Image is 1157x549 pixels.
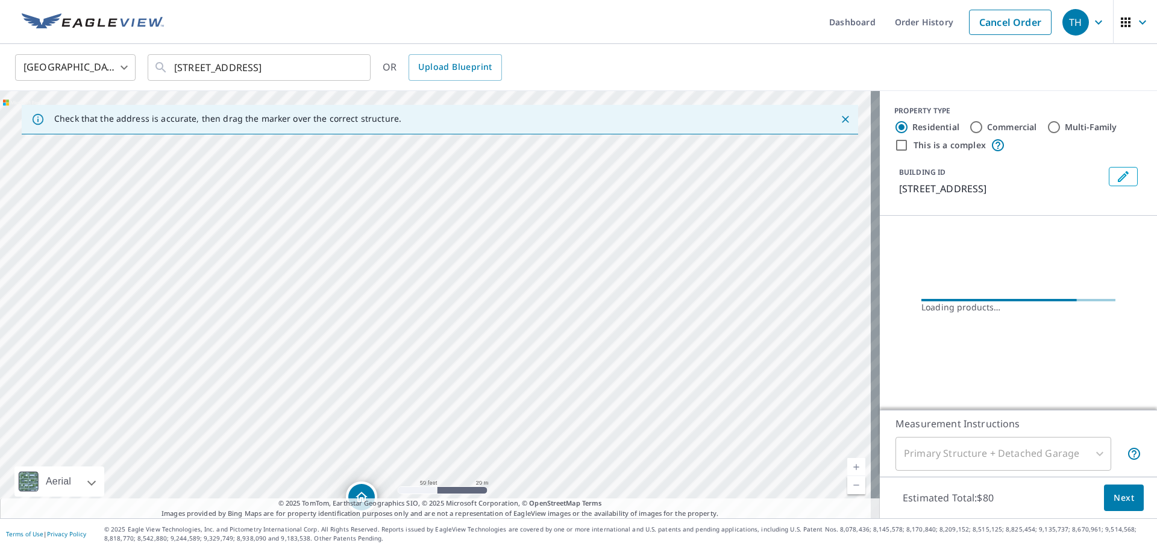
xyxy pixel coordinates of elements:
img: EV Logo [22,13,164,31]
a: Privacy Policy [47,530,86,538]
div: Dropped pin, building 1, Residential property, 674 N Montego St Nixa, MO 65714 [346,482,377,519]
a: Upload Blueprint [409,54,501,81]
button: Close [838,111,853,127]
p: [STREET_ADDRESS] [899,181,1104,196]
a: OpenStreetMap [529,498,580,507]
span: Upload Blueprint [418,60,492,75]
p: © 2025 Eagle View Technologies, Inc. and Pictometry International Corp. All Rights Reserved. Repo... [104,525,1151,543]
p: Measurement Instructions [895,416,1141,431]
p: | [6,530,86,538]
label: This is a complex [914,139,986,151]
a: Current Level 19, Zoom Out [847,476,865,494]
div: Loading products… [921,301,1115,313]
div: Aerial [42,466,75,497]
div: [GEOGRAPHIC_DATA] [15,51,136,84]
span: Your report will include the primary structure and a detached garage if one exists. [1127,447,1141,461]
span: © 2025 TomTom, Earthstar Geographics SIO, © 2025 Microsoft Corporation, © [278,498,602,509]
button: Edit building 1 [1109,167,1138,186]
a: Terms of Use [6,530,43,538]
a: Cancel Order [969,10,1052,35]
button: Next [1104,485,1144,512]
a: Terms [582,498,602,507]
p: BUILDING ID [899,167,945,177]
input: Search by address or latitude-longitude [174,51,346,84]
div: TH [1062,9,1089,36]
label: Commercial [987,121,1037,133]
label: Residential [912,121,959,133]
label: Multi-Family [1065,121,1117,133]
div: Primary Structure + Detached Garage [895,437,1111,471]
span: Next [1114,491,1134,506]
div: PROPERTY TYPE [894,105,1143,116]
div: OR [383,54,502,81]
p: Estimated Total: $80 [893,485,1003,511]
a: Current Level 19, Zoom In [847,458,865,476]
p: Check that the address is accurate, then drag the marker over the correct structure. [54,113,401,124]
div: Aerial [14,466,104,497]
